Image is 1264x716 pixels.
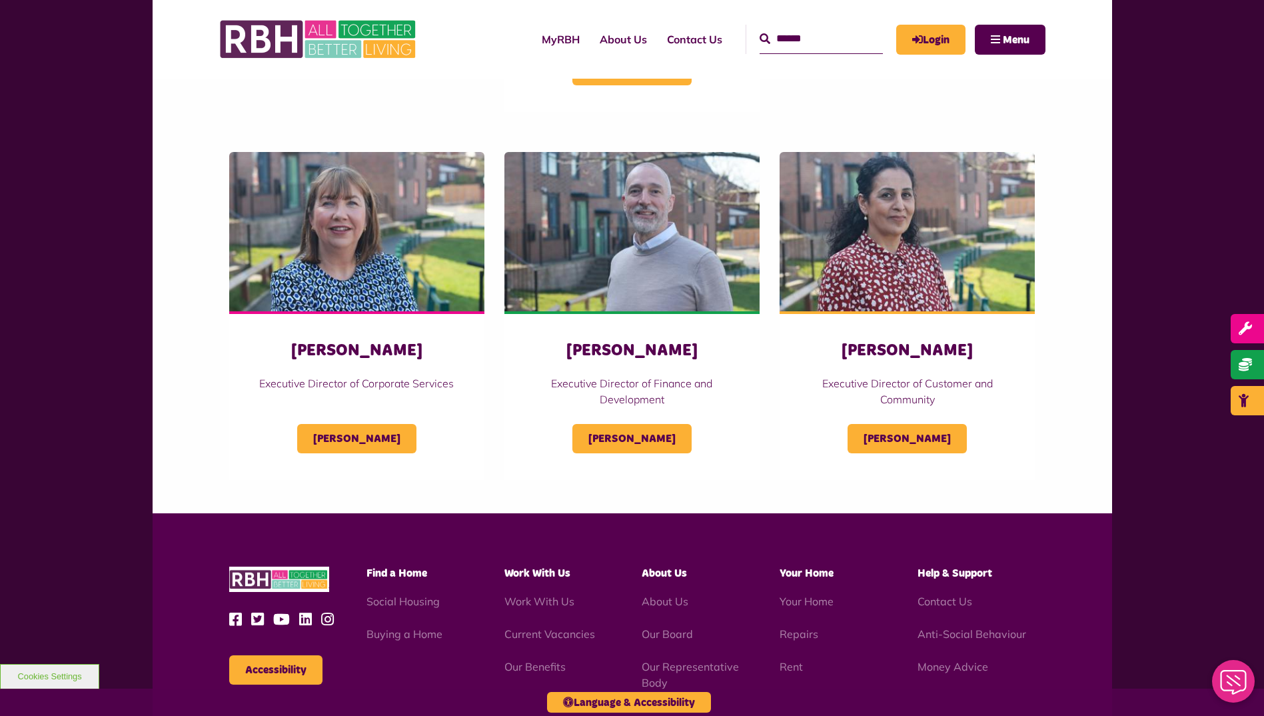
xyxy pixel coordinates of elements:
a: [PERSON_NAME] Executive Director of Customer and Community [PERSON_NAME] [780,152,1035,480]
span: [PERSON_NAME] [848,424,967,453]
a: About Us [590,21,657,57]
a: [PERSON_NAME] Executive Director of Corporate Services [PERSON_NAME] [229,152,484,480]
a: Money Advice [918,660,988,673]
a: Our Board [642,627,693,641]
a: Contact Us [918,595,972,608]
a: Your Home [780,595,834,608]
a: [PERSON_NAME] Executive Director of Finance and Development [PERSON_NAME] [504,152,760,480]
a: Current Vacancies [504,627,595,641]
p: Executive Director of Customer and Community [806,375,1008,407]
span: Your Home [780,568,834,579]
span: [PERSON_NAME] [572,424,692,453]
a: MyRBH [532,21,590,57]
a: Contact Us [657,21,732,57]
a: Anti-Social Behaviour [918,627,1026,641]
a: About Us [642,595,688,608]
a: Buying a Home [366,627,442,641]
span: Work With Us [504,568,570,579]
h3: [PERSON_NAME] [531,341,733,361]
img: Simon Mellor [504,152,760,312]
input: Search [760,25,883,53]
a: Work With Us [504,595,574,608]
a: Rent [780,660,803,673]
span: [PERSON_NAME] [297,424,416,453]
a: Our Benefits [504,660,566,673]
a: Social Housing - open in a new tab [366,595,440,608]
span: Help & Support [918,568,992,579]
a: MyRBH [896,25,965,55]
button: Accessibility [229,655,322,685]
span: Menu [1003,35,1029,45]
button: Navigation [975,25,1045,55]
h3: [PERSON_NAME] [256,341,458,361]
span: About Us [642,568,687,579]
img: RBH [229,567,329,593]
a: Our Representative Body [642,660,739,689]
button: Language & Accessibility [547,692,711,713]
a: Repairs [780,627,818,641]
span: Find a Home [366,568,427,579]
img: Nadhia Khan [780,152,1035,312]
img: RBH [219,13,419,65]
p: Executive Director of Finance and Development [531,375,733,407]
img: Sandra Coleing (1) [229,152,484,312]
h3: [PERSON_NAME] [806,341,1008,361]
p: Executive Director of Corporate Services [256,375,458,391]
iframe: Netcall Web Assistant for live chat [1204,656,1264,716]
